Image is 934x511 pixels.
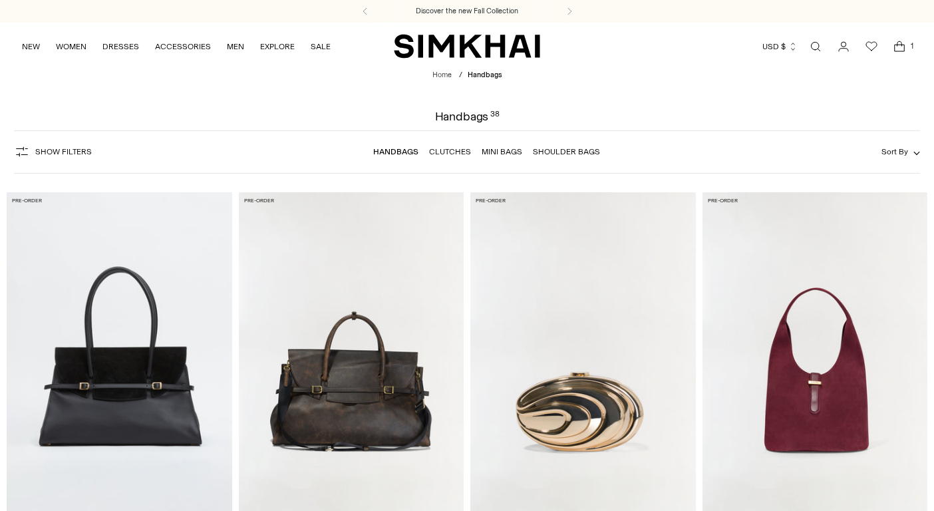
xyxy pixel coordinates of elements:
a: WOMEN [56,32,86,61]
a: Open search modal [802,33,829,60]
a: Mini Bags [482,147,522,156]
span: Sort By [881,147,908,156]
span: Show Filters [35,147,92,156]
a: SIMKHAI [394,33,540,59]
a: Home [432,71,452,79]
span: Handbags [468,71,502,79]
a: EXPLORE [260,32,295,61]
nav: breadcrumbs [432,70,502,81]
a: DRESSES [102,32,139,61]
a: Open cart modal [886,33,913,60]
a: Shoulder Bags [533,147,600,156]
div: 38 [490,110,500,122]
a: NEW [22,32,40,61]
a: Go to the account page [830,33,857,60]
a: MEN [227,32,244,61]
a: Discover the new Fall Collection [416,6,518,17]
button: Sort By [881,144,920,159]
button: Show Filters [14,141,92,162]
a: Wishlist [858,33,885,60]
a: Clutches [429,147,471,156]
button: USD $ [762,32,798,61]
a: Handbags [373,147,418,156]
span: 1 [906,40,918,52]
div: / [459,70,462,81]
a: SALE [311,32,331,61]
nav: Linked collections [373,138,600,166]
a: ACCESSORIES [155,32,211,61]
h1: Handbags [435,110,500,122]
